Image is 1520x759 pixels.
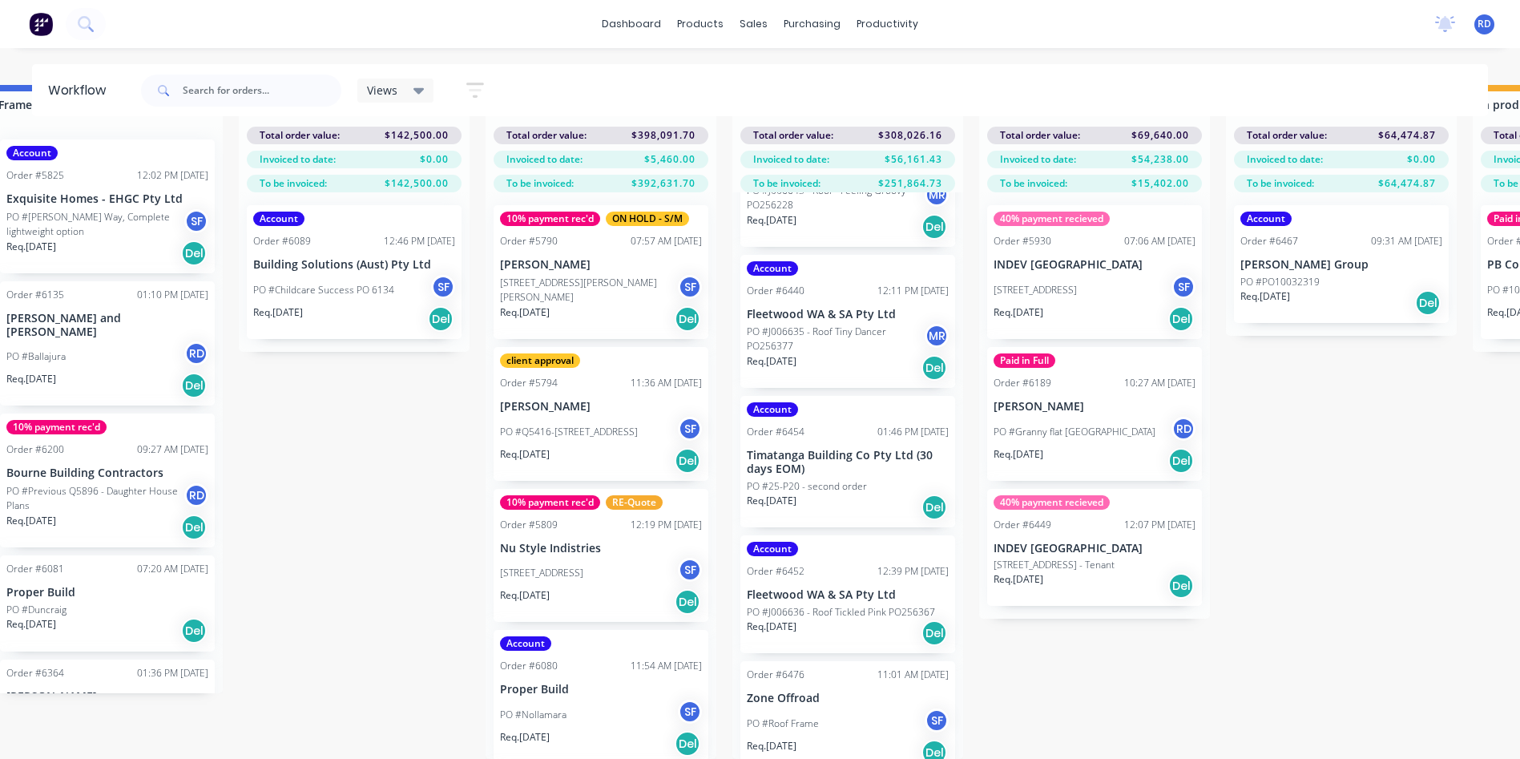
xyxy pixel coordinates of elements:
[260,128,340,143] span: Total order value:
[6,288,64,302] div: Order #6135
[500,212,600,226] div: 10% payment rec'd
[500,683,702,696] p: Proper Build
[1131,128,1189,143] span: $69,640.00
[253,305,303,320] p: Req. [DATE]
[506,152,583,167] span: Invoiced to date:
[631,234,702,248] div: 07:57 AM [DATE]
[631,659,702,673] div: 11:54 AM [DATE]
[1240,289,1290,304] p: Req. [DATE]
[385,128,449,143] span: $142,500.00
[740,396,955,527] div: AccountOrder #645401:46 PM [DATE]Timatanga Building Co Pty Ltd (30 days EOM)PO #25-P20 - second o...
[1171,417,1195,441] div: RD
[987,347,1202,481] div: Paid in FullOrder #618910:27 AM [DATE][PERSON_NAME]PO #Granny flat [GEOGRAPHIC_DATA]RDReq.[DATE]Del
[747,184,925,212] p: PO #J006643 - Roof - Feeling Groovy PO256228
[594,12,669,36] a: dashboard
[500,518,558,532] div: Order #5809
[184,341,208,365] div: RD
[500,305,550,320] p: Req. [DATE]
[631,376,702,390] div: 11:36 AM [DATE]
[29,12,53,36] img: Factory
[6,586,208,600] p: Proper Build
[747,494,796,508] p: Req. [DATE]
[753,152,829,167] span: Invoiced to date:
[1240,275,1320,289] p: PO #PO10032319
[747,284,804,298] div: Order #6440
[747,668,804,682] div: Order #6476
[384,234,455,248] div: 12:46 PM [DATE]
[925,709,949,733] div: SF
[747,564,804,579] div: Order #6452
[747,620,796,634] p: Req. [DATE]
[675,306,700,332] div: Del
[6,210,184,239] p: PO #[PERSON_NAME] Way, Complete lightweight option
[137,442,208,457] div: 09:27 AM [DATE]
[6,168,64,183] div: Order #5825
[1000,152,1076,167] span: Invoiced to date:
[994,425,1155,439] p: PO #Granny flat [GEOGRAPHIC_DATA]
[6,690,208,704] p: [PERSON_NAME]
[137,666,208,680] div: 01:36 PM [DATE]
[987,205,1202,339] div: 40% payment recievedOrder #593007:06 AM [DATE]INDEV [GEOGRAPHIC_DATA][STREET_ADDRESS]SFReq.[DATE]Del
[1234,205,1449,323] div: AccountOrder #646709:31 AM [DATE][PERSON_NAME] GroupPO #PO10032319Req.[DATE]Del
[500,636,551,651] div: Account
[500,588,550,603] p: Req. [DATE]
[994,258,1195,272] p: INDEV [GEOGRAPHIC_DATA]
[994,353,1055,368] div: Paid in Full
[1168,448,1194,474] div: Del
[6,240,56,254] p: Req. [DATE]
[181,240,207,266] div: Del
[994,212,1110,226] div: 40% payment recieved
[500,425,638,439] p: PO #Q5416-[STREET_ADDRESS]
[747,692,949,705] p: Zone Offroad
[747,354,796,369] p: Req. [DATE]
[1247,128,1327,143] span: Total order value:
[6,372,56,386] p: Req. [DATE]
[184,483,208,507] div: RD
[1000,176,1067,191] span: To be invoiced:
[500,258,702,272] p: [PERSON_NAME]
[1415,290,1441,316] div: Del
[747,308,949,321] p: Fleetwood WA & SA Pty Ltd
[1478,17,1491,31] span: RD
[675,448,700,474] div: Del
[606,212,689,226] div: ON HOLD - S/M
[137,168,208,183] div: 12:02 PM [DATE]
[500,730,550,745] p: Req. [DATE]
[506,128,587,143] span: Total order value:
[994,305,1043,320] p: Req. [DATE]
[6,603,67,617] p: PO #Duncraig
[253,212,304,226] div: Account
[494,205,708,339] div: 10% payment rec'dON HOLD - S/MOrder #579007:57 AM [DATE][PERSON_NAME][STREET_ADDRESS][PERSON_NAME...
[1131,152,1189,167] span: $54,238.00
[878,128,942,143] span: $308,026.16
[48,81,114,100] div: Workflow
[500,495,600,510] div: 10% payment rec'd
[631,176,695,191] span: $392,631.70
[925,183,949,207] div: MR
[6,312,208,339] p: [PERSON_NAME] and [PERSON_NAME]
[921,355,947,381] div: Del
[6,562,64,576] div: Order #6081
[181,373,207,398] div: Del
[367,82,397,99] span: Views
[994,447,1043,462] p: Req. [DATE]
[678,275,702,299] div: SF
[183,75,341,107] input: Search for orders...
[494,489,708,623] div: 10% payment rec'dRE-QuoteOrder #580912:19 PM [DATE]Nu Style Indistries[STREET_ADDRESS]SFReq.[DATE...
[1247,152,1323,167] span: Invoiced to date:
[747,402,798,417] div: Account
[253,258,455,272] p: Building Solutions (Aust) Pty Ltd
[925,324,949,348] div: MR
[500,234,558,248] div: Order #5790
[506,176,574,191] span: To be invoiced:
[987,489,1202,607] div: 40% payment recievedOrder #644912:07 PM [DATE]INDEV [GEOGRAPHIC_DATA][STREET_ADDRESS] - TenantReq...
[1371,234,1442,248] div: 09:31 AM [DATE]
[385,176,449,191] span: $142,500.00
[6,466,208,480] p: Bourne Building Contractors
[500,447,550,462] p: Req. [DATE]
[1407,152,1436,167] span: $0.00
[747,213,796,228] p: Req. [DATE]
[500,376,558,390] div: Order #5794
[500,659,558,673] div: Order #6080
[247,205,462,339] div: AccountOrder #608912:46 PM [DATE]Building Solutions (Aust) Pty LtdPO #Childcare Success PO 6134SF...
